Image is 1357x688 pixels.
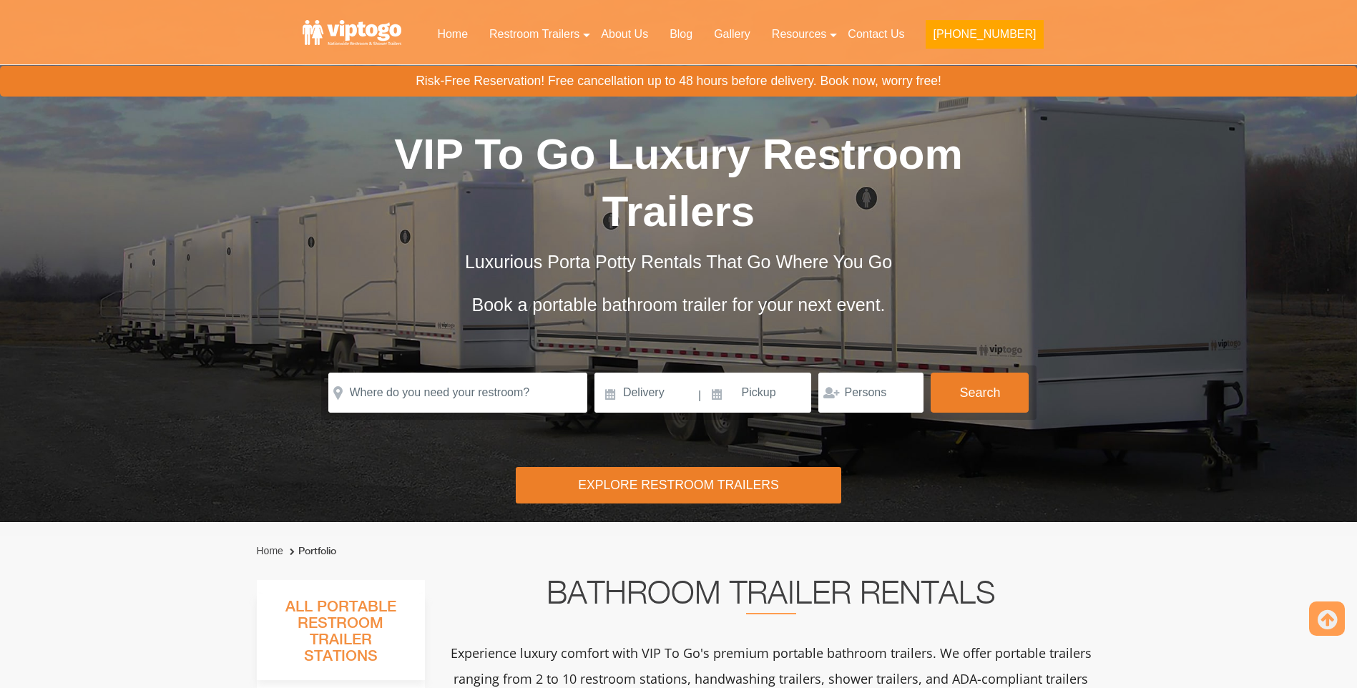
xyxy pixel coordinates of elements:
span: Book a portable bathroom trailer for your next event. [471,295,885,315]
div: Explore Restroom Trailers [516,467,841,503]
button: Search [931,373,1029,413]
a: [PHONE_NUMBER] [915,19,1054,57]
a: Blog [659,19,703,50]
a: Contact Us [837,19,915,50]
input: Where do you need your restroom? [328,373,587,413]
a: About Us [590,19,659,50]
a: Home [257,545,283,556]
span: | [698,373,701,418]
span: Luxurious Porta Potty Rentals That Go Where You Go [465,252,892,272]
input: Persons [818,373,924,413]
h3: All Portable Restroom Trailer Stations [257,594,425,680]
a: Resources [761,19,837,50]
a: Gallery [703,19,761,50]
span: VIP To Go Luxury Restroom Trailers [394,130,963,235]
li: Portfolio [286,543,336,560]
input: Pickup [703,373,812,413]
input: Delivery [594,373,697,413]
h2: Bathroom Trailer Rentals [444,580,1098,614]
button: [PHONE_NUMBER] [926,20,1043,49]
a: Home [426,19,479,50]
a: Restroom Trailers [479,19,590,50]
